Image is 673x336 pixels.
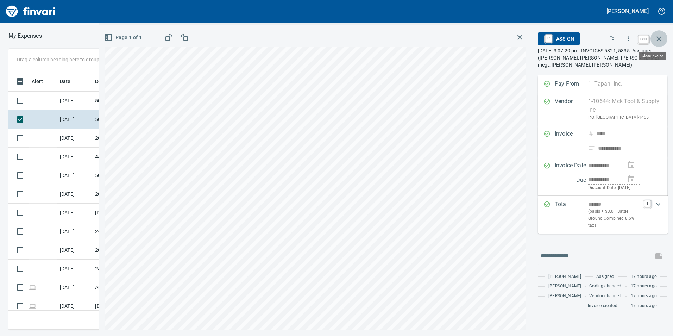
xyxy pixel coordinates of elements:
span: Assigned [596,273,614,280]
img: Finvari [4,3,57,20]
td: [DOMAIN_NAME] [DOMAIN_NAME][URL] WA [92,297,156,316]
td: 50.10973.65 [92,166,156,185]
td: [DATE] [57,110,92,129]
a: R [545,35,552,42]
h5: [PERSON_NAME] [606,7,649,15]
span: Date [60,77,71,86]
span: 17 hours ago [631,303,657,310]
td: [DATE] [57,260,92,278]
td: 20.13240.65 [92,241,156,260]
td: [DATE] [57,222,92,241]
span: Vendor changed [589,293,621,300]
td: 20.13251.65 [92,185,156,204]
td: [DATE] [57,92,92,110]
span: Description [95,77,121,86]
span: [PERSON_NAME] [548,283,581,290]
td: [DATE] [57,129,92,148]
span: Online transaction [29,304,36,308]
span: [PERSON_NAME] [548,293,581,300]
button: Flag [604,31,619,46]
td: 4453.65 [92,148,156,166]
td: 50.10974.65 [92,110,156,129]
span: Online transaction [29,285,36,290]
button: More [621,31,636,46]
button: RAssign [538,32,580,45]
span: 17 hours ago [631,283,657,290]
span: Alert [32,77,43,86]
a: esc [638,35,649,43]
td: 243007 [92,260,156,278]
td: 50.10977.65 [92,92,156,110]
span: 17 hours ago [631,293,657,300]
td: [DATE] [57,204,92,222]
td: Amazon Mktplace Pmts [DOMAIN_NAME][URL] WA [92,278,156,297]
span: Date [60,77,80,86]
a: T [644,200,651,207]
button: Page 1 of 1 [103,31,145,44]
button: [PERSON_NAME] [605,6,650,17]
p: Drag a column heading here to group the table [17,56,120,63]
td: [DATE] [57,148,92,166]
td: [DATE] [57,166,92,185]
span: [PERSON_NAME] [548,273,581,280]
td: [DATE] [57,297,92,316]
span: Alert [32,77,52,86]
p: [DATE] 3:07:29 pm. INVOICES 5821, 5835. Assignee: ([PERSON_NAME], [PERSON_NAME], [PERSON_NAME], m... [538,47,667,68]
span: Description [95,77,131,86]
span: Invoice created [588,303,617,310]
span: Coding changed [589,283,621,290]
td: [DATE] [57,278,92,297]
div: Expand [538,196,668,234]
span: 17 hours ago [631,273,657,280]
span: Page 1 of 1 [106,33,142,42]
td: [DATE] Invoice 60419 from [PERSON_NAME] Lumber Co (1-10777) [92,204,156,222]
span: This records your message into the invoice and notifies anyone mentioned [650,248,667,265]
nav: breadcrumb [8,32,42,40]
td: 241002 [92,222,156,241]
span: Assign [543,33,574,45]
td: [DATE] [57,185,92,204]
p: (basis + $3.01 Battle Ground Combined 8.6% tax) [588,208,640,229]
p: My Expenses [8,32,42,40]
td: [DATE] [57,241,92,260]
td: 20.13250.65 [92,129,156,148]
p: Total [555,200,588,229]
